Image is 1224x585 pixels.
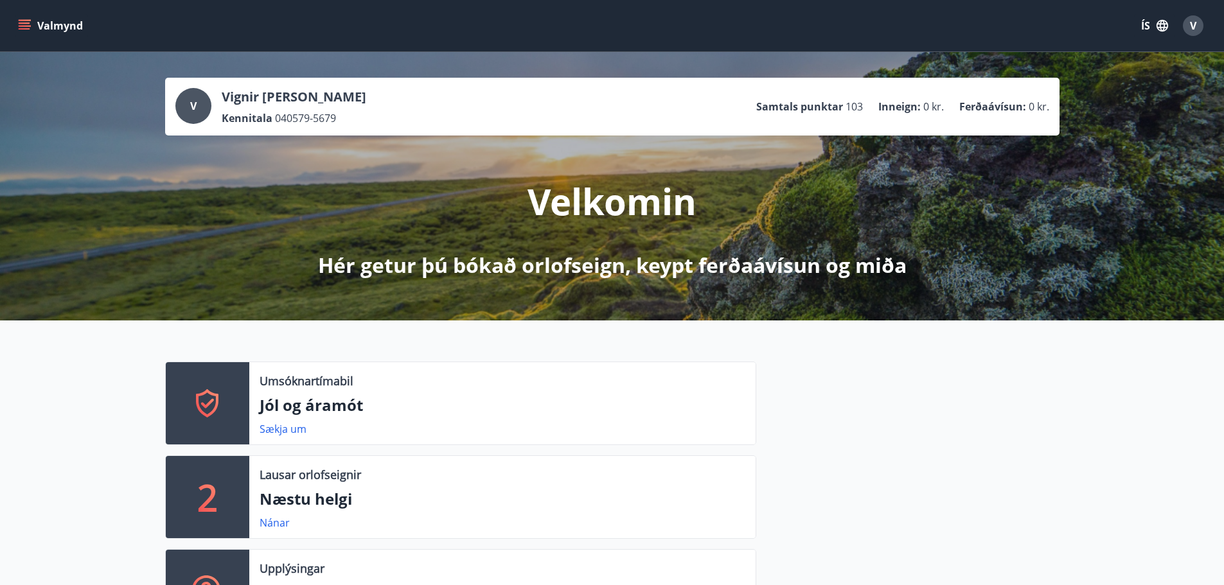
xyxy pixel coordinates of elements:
[15,14,88,37] button: menu
[222,111,272,125] p: Kennitala
[260,516,290,530] a: Nánar
[318,251,907,279] p: Hér getur þú bókað orlofseign, keypt ferðaávísun og miða
[260,560,324,577] p: Upplýsingar
[1029,100,1049,114] span: 0 kr.
[1190,19,1196,33] span: V
[197,473,218,521] p: 2
[1178,10,1209,41] button: V
[260,422,306,436] a: Sækja um
[528,177,696,225] p: Velkomin
[190,99,197,113] span: V
[756,100,843,114] p: Samtals punktar
[923,100,944,114] span: 0 kr.
[222,88,366,106] p: Vignir [PERSON_NAME]
[260,394,745,416] p: Jól og áramót
[1134,14,1175,37] button: ÍS
[260,488,745,510] p: Næstu helgi
[959,100,1026,114] p: Ferðaávísun :
[878,100,921,114] p: Inneign :
[260,466,361,483] p: Lausar orlofseignir
[260,372,353,389] p: Umsóknartímabil
[275,111,336,125] span: 040579-5679
[846,100,863,114] span: 103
